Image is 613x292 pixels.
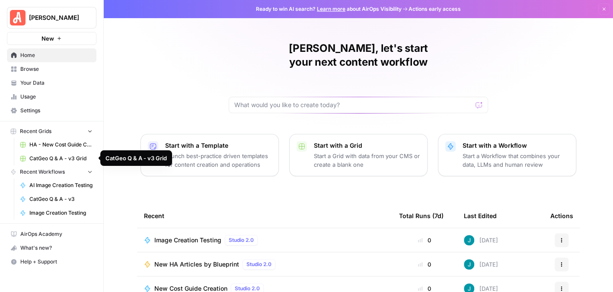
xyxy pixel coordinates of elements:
[7,90,96,104] a: Usage
[246,260,271,268] span: Studio 2.0
[7,165,96,178] button: Recent Workflows
[20,230,93,238] span: AirOps Academy
[7,32,96,45] button: New
[399,236,450,244] div: 0
[7,7,96,29] button: Workspace: Angi
[20,79,93,87] span: Your Data
[7,255,96,269] button: Help + Support
[7,76,96,90] a: Your Data
[399,204,444,228] div: Total Runs (7d)
[144,259,385,270] a: New HA Articles by BlueprintStudio 2.0
[29,195,93,203] span: CatGeo Q & A - v3
[550,204,573,228] div: Actions
[7,125,96,138] button: Recent Grids
[7,241,96,255] button: What's new?
[105,154,167,162] div: CatGeo Q & A - v3 Grid
[29,181,93,189] span: AI Image Creation Testing
[256,5,402,13] span: Ready to win AI search? about AirOps Visibility
[464,235,498,245] div: [DATE]
[165,141,271,150] p: Start with a Template
[29,209,93,217] span: Image Creation Testing
[29,13,81,22] span: [PERSON_NAME]
[16,138,96,152] a: HA - New Cost Guide Creation Grid
[29,141,93,149] span: HA - New Cost Guide Creation Grid
[229,41,488,69] h1: [PERSON_NAME], let's start your next content workflow
[464,204,497,228] div: Last Edited
[154,236,221,244] span: Image Creation Testing
[16,152,96,165] a: CatGeo Q & A - v3 Grid
[10,10,26,25] img: Angi Logo
[399,260,450,269] div: 0
[154,260,239,269] span: New HA Articles by Blueprint
[314,141,420,150] p: Start with a Grid
[7,241,96,254] div: What's new?
[464,259,498,270] div: [DATE]
[20,93,93,101] span: Usage
[165,152,271,169] p: Launch best-practice driven templates for content creation and operations
[20,127,51,135] span: Recent Grids
[463,152,569,169] p: Start a Workflow that combines your data, LLMs and human review
[140,134,279,176] button: Start with a TemplateLaunch best-practice driven templates for content creation and operations
[20,65,93,73] span: Browse
[463,141,569,150] p: Start with a Workflow
[20,258,93,266] span: Help + Support
[464,235,474,245] img: gsxx783f1ftko5iaboo3rry1rxa5
[7,104,96,117] a: Settings
[7,48,96,62] a: Home
[20,51,93,59] span: Home
[234,101,472,109] input: What would you like to create today?
[409,5,461,13] span: Actions early access
[16,206,96,220] a: Image Creation Testing
[7,62,96,76] a: Browse
[229,236,254,244] span: Studio 2.0
[289,134,428,176] button: Start with a GridStart a Grid with data from your CMS or create a blank one
[464,259,474,270] img: gsxx783f1ftko5iaboo3rry1rxa5
[29,155,93,162] span: CatGeo Q & A - v3 Grid
[144,204,385,228] div: Recent
[20,168,65,176] span: Recent Workflows
[42,34,54,43] span: New
[317,6,345,12] a: Learn more
[16,178,96,192] a: AI Image Creation Testing
[7,227,96,241] a: AirOps Academy
[144,235,385,245] a: Image Creation TestingStudio 2.0
[20,107,93,114] span: Settings
[16,192,96,206] a: CatGeo Q & A - v3
[314,152,420,169] p: Start a Grid with data from your CMS or create a blank one
[438,134,576,176] button: Start with a WorkflowStart a Workflow that combines your data, LLMs and human review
